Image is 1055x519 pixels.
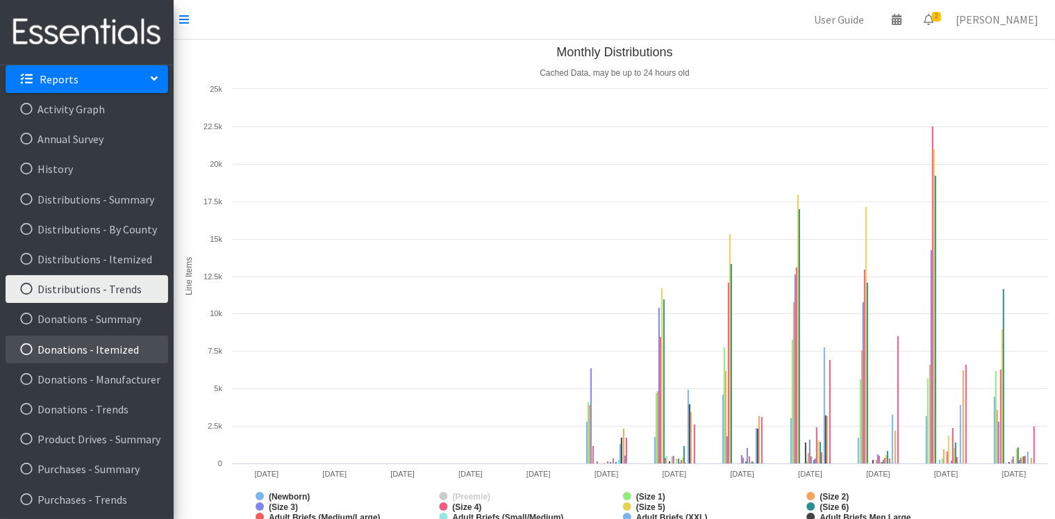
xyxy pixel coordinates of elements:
a: Product Drives - Summary [6,425,168,453]
a: Purchases - Trends [6,486,168,513]
span: 2 [932,12,941,22]
text: 25k [210,85,222,93]
text: 20k [210,160,222,168]
text: [DATE] [458,470,483,478]
a: User Guide [803,6,875,33]
text: (Size 3) [269,502,298,512]
text: [DATE] [255,470,279,478]
text: 5k [214,384,222,393]
a: [PERSON_NAME] [945,6,1049,33]
a: Distributions - Itemized [6,245,168,273]
text: (Size 4) [452,502,481,512]
a: Reports [6,65,168,93]
a: Distributions - Trends [6,275,168,303]
text: Monthly Distributions [556,45,672,59]
text: (Size 6) [820,502,849,512]
text: [DATE] [730,470,754,478]
text: [DATE] [934,470,958,478]
a: 2 [913,6,945,33]
text: Line Items [184,257,194,295]
a: Donations - Trends [6,395,168,423]
text: 12.5k [203,272,222,281]
text: 7.5k [208,347,222,355]
a: Purchases - Summary [6,455,168,483]
text: Cached Data, may be up to 24 hours old [540,68,689,78]
a: Donations - Itemized [6,336,168,363]
a: Activity Graph [6,95,168,123]
text: 15k [210,235,222,243]
a: History [6,155,168,183]
a: Distributions - By County [6,215,168,243]
a: Donations - Summary [6,305,168,333]
text: [DATE] [526,470,551,478]
text: [DATE] [1002,470,1027,478]
text: 10k [210,309,222,318]
p: Reports [40,72,78,86]
text: (Size 2) [820,492,849,502]
text: 17.5k [203,197,222,206]
text: 0 [218,459,222,468]
text: (Size 1) [636,492,665,502]
text: [DATE] [595,470,619,478]
text: [DATE] [866,470,890,478]
text: (Preemie) [452,492,490,502]
text: [DATE] [663,470,687,478]
text: [DATE] [798,470,822,478]
img: HumanEssentials [6,9,168,56]
text: (Size 5) [636,502,665,512]
text: 22.5k [203,122,222,131]
a: Annual Survey [6,125,168,153]
text: 2.5k [208,422,222,430]
text: (Newborn) [269,492,310,502]
a: Donations - Manufacturer [6,365,168,393]
text: [DATE] [322,470,347,478]
a: Distributions - Summary [6,186,168,213]
text: [DATE] [390,470,415,478]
